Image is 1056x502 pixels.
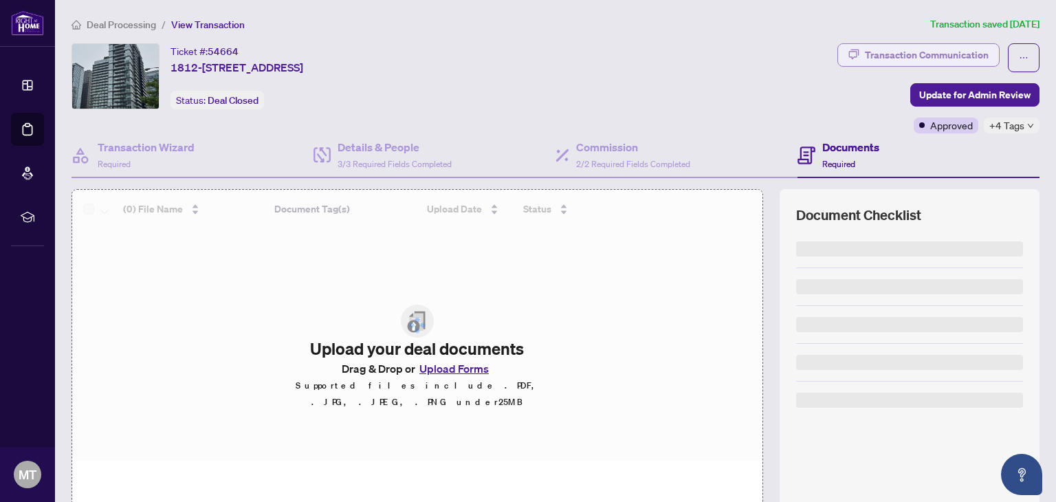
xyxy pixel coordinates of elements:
span: +4 Tags [989,118,1024,133]
button: Open asap [1001,454,1042,495]
button: Update for Admin Review [910,83,1039,107]
span: 2/2 Required Fields Completed [576,159,690,169]
img: IMG-C12417897_1.jpg [72,44,159,109]
span: Required [98,159,131,169]
span: 3/3 Required Fields Completed [338,159,452,169]
div: Transaction Communication [865,44,989,66]
h4: Documents [822,139,879,155]
h4: Commission [576,139,690,155]
div: Ticket #: [170,43,239,59]
span: ellipsis [1019,53,1028,63]
img: logo [11,10,44,36]
span: Required [822,159,855,169]
span: Deal Closed [208,94,258,107]
span: Update for Admin Review [919,84,1031,106]
span: down [1027,122,1034,129]
h4: Transaction Wizard [98,139,195,155]
span: Document Checklist [796,206,921,225]
span: 1812-[STREET_ADDRESS] [170,59,303,76]
button: Transaction Communication [837,43,1000,67]
div: Status: [170,91,264,109]
span: Deal Processing [87,19,156,31]
span: Approved [930,118,973,133]
li: / [162,17,166,32]
article: Transaction saved [DATE] [930,17,1039,32]
span: MT [19,465,36,484]
span: home [71,20,81,30]
span: 54664 [208,45,239,58]
h4: Details & People [338,139,452,155]
span: View Transaction [171,19,245,31]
